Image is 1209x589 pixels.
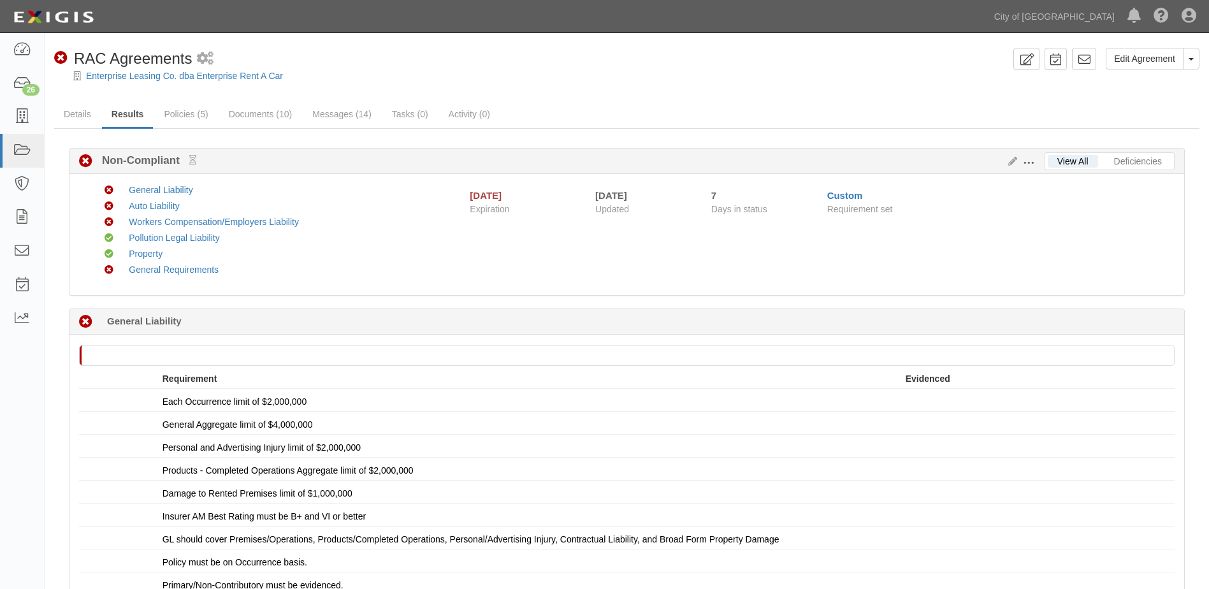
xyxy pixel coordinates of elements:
[105,234,113,243] i: Compliant
[595,204,629,214] span: Updated
[163,534,779,544] span: GL should cover Premises/Operations, Products/Completed Operations, Personal/Advertising Injury, ...
[79,316,92,329] i: Non-Compliant 7 days (since 09/01/2025)
[711,204,767,214] span: Days in status
[105,266,113,275] i: Non-Compliant
[1154,9,1169,24] i: Help Center - Complianz
[303,101,381,127] a: Messages (14)
[906,374,950,384] strong: Evidenced
[470,189,502,202] div: [DATE]
[92,153,196,168] b: Non-Compliant
[129,185,192,195] a: General Liability
[197,52,214,66] i: 1 scheduled workflow
[10,6,98,29] img: logo-5460c22ac91f19d4615b14bd174203de0afe785f0fc80cf4dbbc73dc1793850b.png
[163,374,217,384] strong: Requirement
[595,189,692,202] div: [DATE]
[1104,155,1171,168] a: Deficiencies
[154,101,217,127] a: Policies (5)
[470,203,586,215] span: Expiration
[54,101,101,127] a: Details
[1048,155,1098,168] a: View All
[54,52,68,65] i: Non-Compliant
[219,101,302,127] a: Documents (10)
[163,465,414,476] span: Products - Completed Operations Aggregate limit of $2,000,000
[988,4,1121,29] a: City of [GEOGRAPHIC_DATA]
[163,396,307,407] span: Each Occurrence limit of $2,000,000
[129,217,299,227] a: Workers Compensation/Employers Liability
[827,204,893,214] span: Requirement set
[74,50,192,67] span: RAC Agreements
[79,155,92,168] i: Non-Compliant
[102,101,154,129] a: Results
[1003,156,1017,166] a: Edit Results
[189,155,196,165] small: Pending Review
[163,488,352,498] span: Damage to Rented Premises limit of $1,000,000
[382,101,438,127] a: Tasks (0)
[163,419,313,430] span: General Aggregate limit of $4,000,000
[827,190,863,201] a: Custom
[1106,48,1184,69] a: Edit Agreement
[129,233,219,243] a: Pollution Legal Liability
[163,511,366,521] span: Insurer AM Best Rating must be B+ and VI or better
[105,250,113,259] i: Compliant
[105,218,113,227] i: Non-Compliant
[129,201,179,211] a: Auto Liability
[105,186,113,195] i: Non-Compliant
[22,84,40,96] div: 26
[129,249,163,259] a: Property
[439,101,500,127] a: Activity (0)
[54,48,192,69] div: RAC Agreements
[163,442,361,453] span: Personal and Advertising Injury limit of $2,000,000
[711,189,818,202] div: Since 09/01/2025
[86,71,283,81] a: Enterprise Leasing Co. dba Enterprise Rent A Car
[107,314,182,328] b: General Liability
[163,557,307,567] span: Policy must be on Occurrence basis.
[105,202,113,211] i: Non-Compliant
[129,265,219,275] a: General Requirements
